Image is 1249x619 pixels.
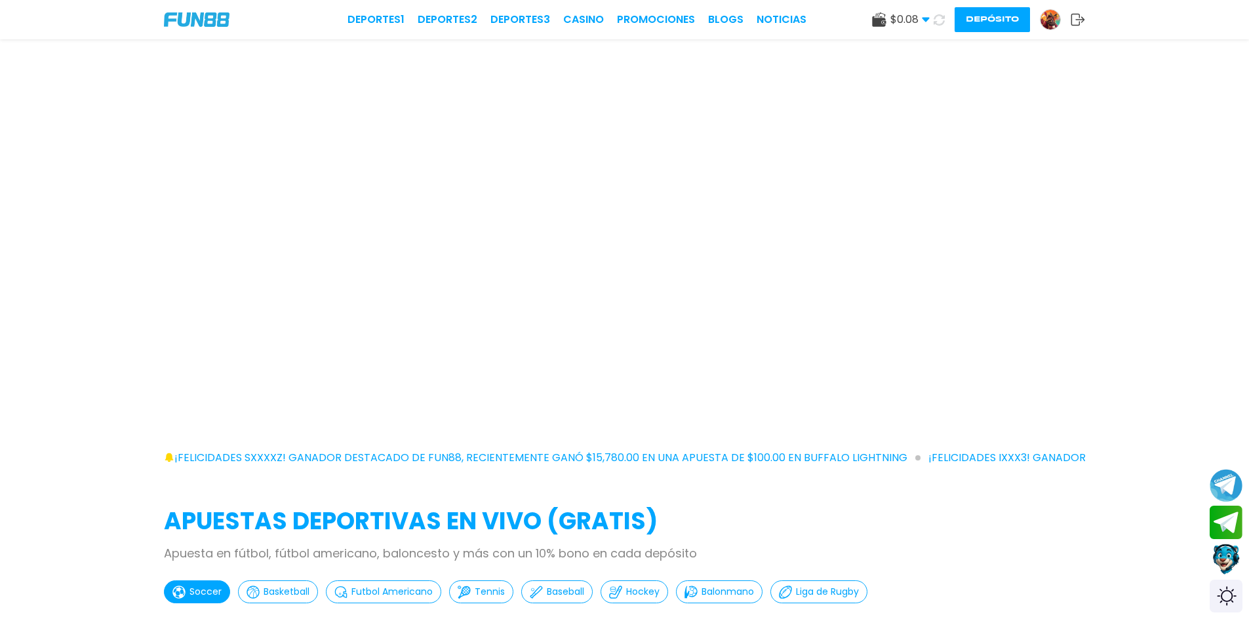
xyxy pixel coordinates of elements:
[1210,580,1242,612] div: Switch theme
[164,504,1085,539] h2: APUESTAS DEPORTIVAS EN VIVO (gratis)
[676,580,763,603] button: Balonmano
[617,12,695,28] a: Promociones
[164,12,229,27] img: Company Logo
[264,585,309,599] p: Basketball
[702,585,754,599] p: Balonmano
[347,12,405,28] a: Deportes1
[890,12,930,28] span: $ 0.08
[1210,468,1242,502] button: Join telegram channel
[708,12,743,28] a: BLOGS
[1210,506,1242,540] button: Join telegram
[164,580,230,603] button: Soccer
[521,580,593,603] button: Baseball
[174,450,921,466] span: ¡FELICIDADES sxxxxz! GANADOR DESTACADO DE FUN88, RECIENTEMENTE GANÓ $15,780.00 EN UNA APUESTA DE ...
[547,585,584,599] p: Baseball
[490,12,550,28] a: Deportes3
[1041,10,1060,29] img: Avatar
[164,544,1085,562] p: Apuesta en fútbol, fútbol americano, baloncesto y más con un 10% bono en cada depósito
[351,585,433,599] p: Futbol Americano
[449,580,513,603] button: Tennis
[563,12,604,28] a: CASINO
[238,580,318,603] button: Basketball
[796,585,859,599] p: Liga de Rugby
[418,12,477,28] a: Deportes2
[326,580,441,603] button: Futbol Americano
[1210,542,1242,576] button: Contact customer service
[1040,9,1071,30] a: Avatar
[475,585,505,599] p: Tennis
[770,580,867,603] button: Liga de Rugby
[955,7,1030,32] button: Depósito
[601,580,668,603] button: Hockey
[626,585,660,599] p: Hockey
[189,585,222,599] p: Soccer
[757,12,806,28] a: NOTICIAS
